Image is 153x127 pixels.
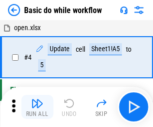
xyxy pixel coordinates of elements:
div: Skip [95,111,108,117]
div: Sheet1!A5 [89,43,122,55]
button: Skip [85,95,117,119]
img: Support [120,6,128,14]
div: to [126,46,131,53]
div: Run All [26,111,49,117]
span: # 4 [24,53,32,61]
img: Back [8,4,20,16]
div: cell [76,46,85,53]
img: Settings menu [133,4,145,16]
span: open.xlsx [14,24,41,32]
button: Run All [21,95,53,119]
img: Main button [125,99,141,115]
div: Update [48,43,72,55]
div: 5 [38,59,46,71]
div: Basic do while workflow [24,6,102,15]
img: Run All [31,97,43,109]
img: Skip [95,97,107,109]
